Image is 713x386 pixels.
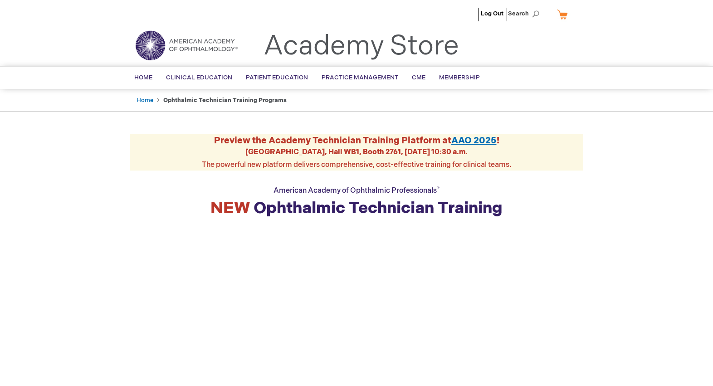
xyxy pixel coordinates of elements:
strong: [GEOGRAPHIC_DATA], Hall WB1, Booth 2761, [DATE] 10:30 a.m. [245,148,468,156]
a: Home [137,97,153,104]
span: Search [508,5,542,23]
a: AAO 2025 [451,135,497,146]
span: The powerful new platform delivers comprehensive, cost-effective training for clinical teams. [202,148,511,169]
a: Log Out [481,10,503,17]
span: Practice Management [322,74,398,81]
span: Membership [439,74,480,81]
a: Academy Store [264,30,459,63]
span: Patient Education [246,74,308,81]
span: CME [412,74,425,81]
strong: Ophthalmic Technician Training Programs [163,97,287,104]
span: American Academy of Ophthalmic Professionals [273,186,440,195]
strong: Preview the Academy Technician Training Platform at ! [214,135,499,146]
span: NEW [210,199,250,218]
sup: ® [437,186,440,191]
span: Home [134,74,152,81]
strong: Ophthalmic Technician Training [210,199,503,218]
span: Clinical Education [166,74,232,81]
